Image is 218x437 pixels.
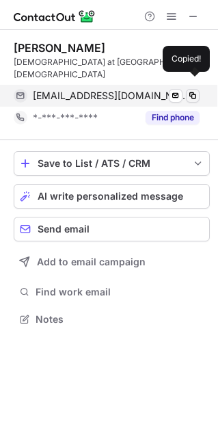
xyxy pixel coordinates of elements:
[14,151,210,176] button: save-profile-one-click
[14,8,96,25] img: ContactOut v5.3.10
[14,282,210,302] button: Find work email
[14,184,210,209] button: AI write personalized message
[38,224,90,235] span: Send email
[38,158,186,169] div: Save to List / ATS / CRM
[33,90,189,102] span: [EMAIL_ADDRESS][DOMAIN_NAME]
[36,313,204,326] span: Notes
[38,191,183,202] span: AI write personalized message
[14,310,210,329] button: Notes
[14,56,210,81] div: [DEMOGRAPHIC_DATA] at [GEOGRAPHIC_DATA][DEMOGRAPHIC_DATA]
[14,217,210,241] button: Send email
[14,41,105,55] div: [PERSON_NAME]
[37,256,146,267] span: Add to email campaign
[146,111,200,124] button: Reveal Button
[14,250,210,274] button: Add to email campaign
[36,286,204,298] span: Find work email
